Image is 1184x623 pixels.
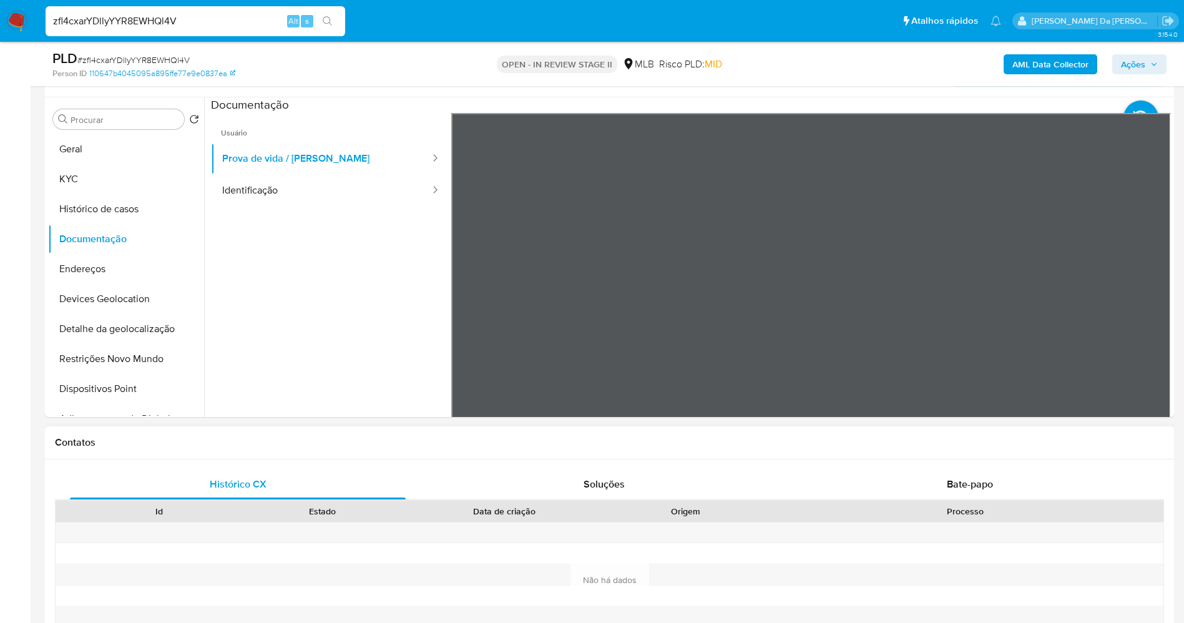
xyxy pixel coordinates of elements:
p: patricia.varelo@mercadopago.com.br [1032,15,1158,27]
span: MID [705,57,722,71]
div: Id [86,505,232,518]
span: Risco PLD: [659,57,722,71]
span: Ações [1121,54,1145,74]
a: Notificações [991,16,1001,26]
button: Restrições Novo Mundo [48,344,204,374]
a: Sair [1162,14,1175,27]
a: 110647b4045095a895ffe77e9e0837ea [89,68,235,79]
div: Estado [250,505,396,518]
button: Dispositivos Point [48,374,204,404]
button: Ações [1112,54,1167,74]
span: # zfl4cxarYDllyYYR8EWHQl4V [77,54,190,66]
button: Histórico de casos [48,194,204,224]
div: Processo [776,505,1155,518]
button: AML Data Collector [1004,54,1097,74]
b: Person ID [52,68,87,79]
span: Soluções [584,477,625,491]
span: 3.154.0 [1158,29,1178,39]
b: PLD [52,48,77,68]
input: Procurar [71,114,179,125]
button: Retornar ao pedido padrão [189,114,199,128]
button: KYC [48,164,204,194]
button: search-icon [315,12,340,30]
span: Bate-papo [947,477,993,491]
span: s [305,15,309,27]
button: Geral [48,134,204,164]
p: OPEN - IN REVIEW STAGE II [497,56,617,73]
div: MLB [622,57,654,71]
b: AML Data Collector [1012,54,1089,74]
input: Pesquise usuários ou casos... [46,13,345,29]
span: Alt [288,15,298,27]
div: Origem [613,505,759,518]
span: Atalhos rápidos [911,14,978,27]
span: Histórico CX [210,477,267,491]
div: Data de criação [413,505,595,518]
button: Documentação [48,224,204,254]
button: Detalhe da geolocalização [48,314,204,344]
button: Adiantamentos de Dinheiro [48,404,204,434]
button: Endereços [48,254,204,284]
button: Devices Geolocation [48,284,204,314]
h1: Contatos [55,436,1164,449]
button: Procurar [58,114,68,124]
